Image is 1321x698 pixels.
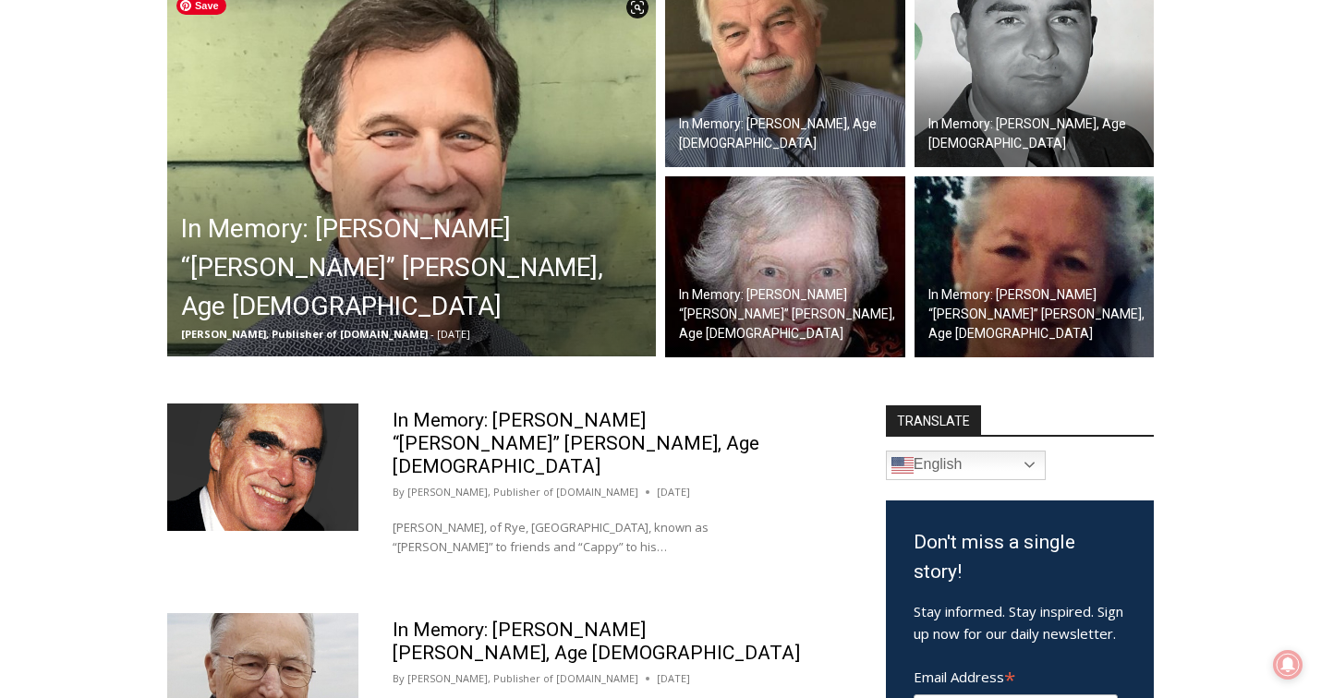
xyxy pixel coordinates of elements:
a: In Memory: [PERSON_NAME] “[PERSON_NAME]” [PERSON_NAME], Age [DEMOGRAPHIC_DATA] [915,176,1155,357]
p: Stay informed. Stay inspired. Sign up now for our daily newsletter. [914,600,1126,644]
a: [PERSON_NAME], Publisher of [DOMAIN_NAME] [407,671,638,685]
a: In Memory: [PERSON_NAME] [PERSON_NAME], Age [DEMOGRAPHIC_DATA] [393,619,800,664]
span: - [430,327,434,341]
p: [PERSON_NAME], of Rye, [GEOGRAPHIC_DATA], known as “[PERSON_NAME]” to friends and “Cappy” to his… [393,518,803,557]
a: In Memory: [PERSON_NAME] “[PERSON_NAME]” [PERSON_NAME], Age [DEMOGRAPHIC_DATA] [665,176,905,357]
a: In Memory: [PERSON_NAME] “[PERSON_NAME]” [PERSON_NAME], Age [DEMOGRAPHIC_DATA] [393,409,759,477]
span: [PERSON_NAME], Publisher of [DOMAIN_NAME] [181,327,428,341]
h2: In Memory: [PERSON_NAME] “[PERSON_NAME]” [PERSON_NAME], Age [DEMOGRAPHIC_DATA] [928,285,1150,343]
img: en [891,454,914,476]
strong: TRANSLATE [886,405,981,435]
time: [DATE] [657,670,690,687]
label: Email Address [914,658,1118,692]
h2: In Memory: [PERSON_NAME] “[PERSON_NAME]” [PERSON_NAME], Age [DEMOGRAPHIC_DATA] [679,285,901,343]
h2: In Memory: [PERSON_NAME], Age [DEMOGRAPHIC_DATA] [928,114,1150,153]
span: By [393,484,405,500]
h3: Don't miss a single story! [914,528,1126,586]
h2: In Memory: [PERSON_NAME] “[PERSON_NAME]” [PERSON_NAME], Age [DEMOGRAPHIC_DATA] [181,210,651,326]
h2: In Memory: [PERSON_NAME], Age [DEMOGRAPHIC_DATA] [679,114,901,153]
img: Obituary - Diana Steers - 2 [915,176,1155,357]
time: [DATE] [657,484,690,500]
span: [DATE] [437,327,470,341]
img: Obituary - John Heffernan -2 [167,403,358,531]
img: Obituary - Margaret Sweeney [665,176,905,357]
a: English [886,451,1046,480]
span: By [393,670,405,687]
a: [PERSON_NAME], Publisher of [DOMAIN_NAME] [407,485,638,499]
